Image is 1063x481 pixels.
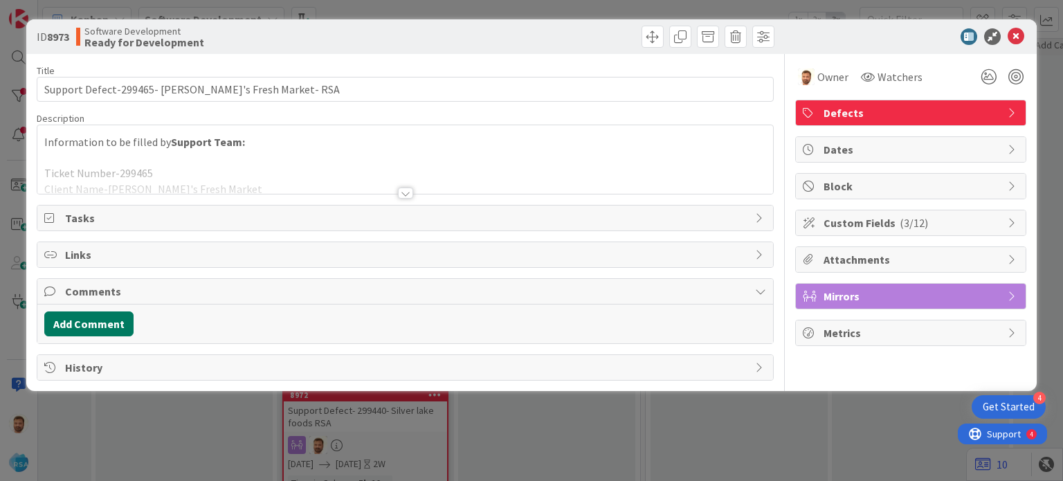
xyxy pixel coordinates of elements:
[72,6,75,17] div: 4
[84,26,204,37] span: Software Development
[29,2,63,19] span: Support
[824,105,1001,121] span: Defects
[44,311,134,336] button: Add Comment
[972,395,1046,419] div: Open Get Started checklist, remaining modules: 4
[878,69,923,85] span: Watchers
[84,37,204,48] b: Ready for Development
[824,288,1001,305] span: Mirrors
[47,30,69,44] b: 8973
[44,134,765,150] p: Information to be filled by
[798,69,815,85] img: AS
[65,359,747,376] span: History
[824,325,1001,341] span: Metrics
[65,210,747,226] span: Tasks
[37,28,69,45] span: ID
[65,283,747,300] span: Comments
[900,216,928,230] span: ( 3/12 )
[824,215,1001,231] span: Custom Fields
[824,251,1001,268] span: Attachments
[171,135,245,149] strong: Support Team:
[65,246,747,263] span: Links
[37,112,84,125] span: Description
[983,400,1035,414] div: Get Started
[824,178,1001,194] span: Block
[824,141,1001,158] span: Dates
[817,69,848,85] span: Owner
[37,77,773,102] input: type card name here...
[37,64,55,77] label: Title
[1033,392,1046,404] div: 4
